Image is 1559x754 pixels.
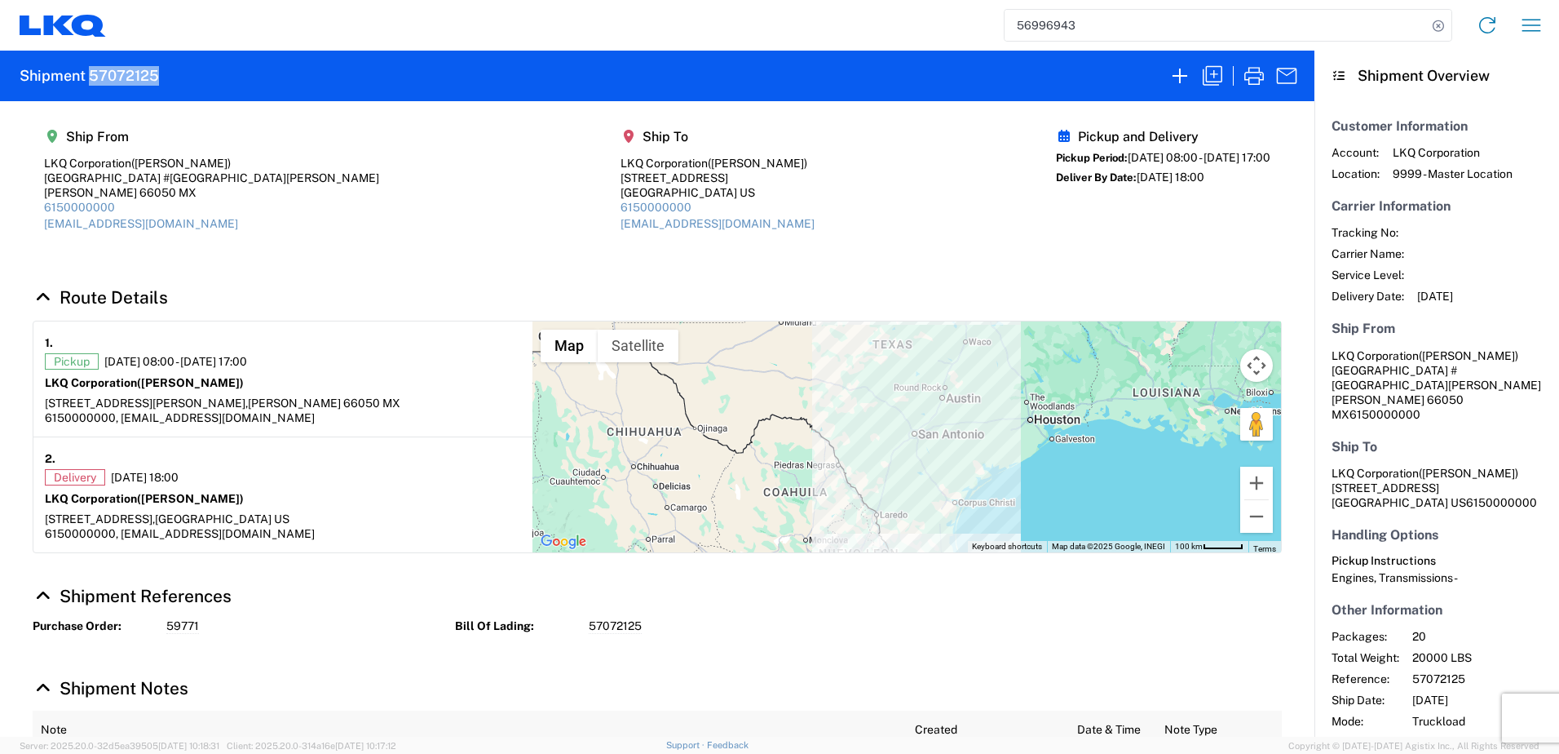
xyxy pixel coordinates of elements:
[1332,349,1419,362] span: LKQ Corporation
[1288,738,1539,753] span: Copyright © [DATE]-[DATE] Agistix Inc., All Rights Reserved
[621,185,815,200] div: [GEOGRAPHIC_DATA] US
[1332,527,1542,543] h5: Handling Options
[1137,171,1204,184] span: [DATE] 18:00
[166,619,199,634] span: 59771
[1314,51,1559,101] header: Shipment Overview
[248,397,400,410] span: [PERSON_NAME] 66050 MX
[111,470,179,485] span: [DATE] 18:00
[666,740,707,750] a: Support
[1412,735,1552,750] span: Agistix Truckload Services
[907,711,1069,750] th: Created
[1332,629,1399,644] span: Packages:
[1393,145,1513,160] span: LKQ Corporation
[1332,246,1404,261] span: Carrier Name:
[137,376,244,389] span: ([PERSON_NAME])
[1332,693,1399,707] span: Ship Date:
[589,619,642,634] span: 57072125
[1253,544,1276,553] a: Terms
[45,410,521,425] div: 6150000000, [EMAIL_ADDRESS][DOMAIN_NAME]
[1052,542,1165,551] span: Map data ©2025 Google, INEGI
[1412,714,1552,729] span: Truckload
[1393,166,1513,181] span: 9999 - Master Location
[1175,542,1203,551] span: 100 km
[1156,711,1282,750] th: Note Type
[708,157,807,170] span: ([PERSON_NAME])
[45,376,244,389] strong: LKQ Corporation
[44,217,238,230] a: [EMAIL_ADDRESS][DOMAIN_NAME]
[537,531,590,552] a: Open this area in Google Maps (opens a new window)
[137,492,244,505] span: ([PERSON_NAME])
[1412,693,1552,707] span: [DATE]
[1332,570,1542,585] div: Engines, Transmissions -
[1005,10,1427,41] input: Shipment, tracking or reference number
[155,512,289,526] span: [GEOGRAPHIC_DATA] US
[537,531,590,552] img: Google
[1332,602,1542,618] h5: Other Information
[1466,496,1537,509] span: 6150000000
[44,185,379,200] div: [PERSON_NAME] 66050 MX
[1332,467,1518,495] span: LKQ Corporation [STREET_ADDRESS]
[1240,467,1273,499] button: Zoom in
[1332,289,1404,304] span: Delivery Date:
[33,678,188,699] a: Hide Details
[1332,348,1542,422] address: [PERSON_NAME] 66050 MX
[455,619,577,634] strong: Bill Of Lading:
[1128,151,1270,164] span: [DATE] 08:00 - [DATE] 17:00
[45,353,99,370] span: Pickup
[621,129,815,144] h5: Ship To
[45,333,53,353] strong: 1.
[1240,408,1273,441] button: Drag Pegman onto the map to open Street View
[1417,289,1453,304] span: [DATE]
[1332,268,1404,282] span: Service Level:
[1056,129,1270,144] h5: Pickup and Delivery
[44,129,379,144] h5: Ship From
[621,217,815,230] a: [EMAIL_ADDRESS][DOMAIN_NAME]
[33,287,168,308] a: Hide Details
[1332,198,1542,214] h5: Carrier Information
[1240,500,1273,533] button: Zoom out
[33,711,907,750] th: Note
[45,492,244,505] strong: LKQ Corporation
[541,330,598,362] button: Show street map
[1412,672,1552,686] span: 57072125
[1332,714,1399,729] span: Mode:
[1240,349,1273,382] button: Map camera controls
[1332,672,1399,686] span: Reference:
[1332,225,1404,240] span: Tracking No:
[1069,711,1155,750] th: Date & Time
[1419,467,1518,480] span: ([PERSON_NAME])
[44,171,379,185] div: [GEOGRAPHIC_DATA] #[GEOGRAPHIC_DATA][PERSON_NAME]
[45,449,55,469] strong: 2.
[1332,364,1541,392] span: [GEOGRAPHIC_DATA] #[GEOGRAPHIC_DATA][PERSON_NAME]
[1332,145,1380,160] span: Account:
[20,66,159,86] h2: Shipment 57072125
[45,526,521,541] div: 6150000000, [EMAIL_ADDRESS][DOMAIN_NAME]
[1332,554,1542,568] h6: Pickup Instructions
[1412,629,1552,644] span: 20
[45,469,105,486] span: Delivery
[1332,321,1542,336] h5: Ship From
[20,741,219,751] span: Server: 2025.20.0-32d5ea39505
[1332,650,1399,665] span: Total Weight:
[621,156,815,171] div: LKQ Corporation
[33,586,232,606] a: Hide Details
[1332,118,1542,134] h5: Customer Information
[227,741,396,751] span: Client: 2025.20.0-314a16e
[621,171,815,185] div: [STREET_ADDRESS]
[1170,541,1248,552] button: Map Scale: 100 km per 46 pixels
[33,619,155,634] strong: Purchase Order:
[621,201,691,214] a: 6150000000
[131,157,231,170] span: ([PERSON_NAME])
[1056,152,1128,164] span: Pickup Period:
[45,512,155,526] span: [STREET_ADDRESS],
[335,741,396,751] span: [DATE] 10:17:12
[1412,650,1552,665] span: 20000 LBS
[1332,439,1542,455] h5: Ship To
[707,740,749,750] a: Feedback
[1349,408,1420,421] span: 6150000000
[1332,466,1542,510] address: [GEOGRAPHIC_DATA] US
[1056,171,1137,184] span: Deliver By Date:
[44,201,115,214] a: 6150000000
[1332,735,1399,750] span: Creator:
[104,354,247,369] span: [DATE] 08:00 - [DATE] 17:00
